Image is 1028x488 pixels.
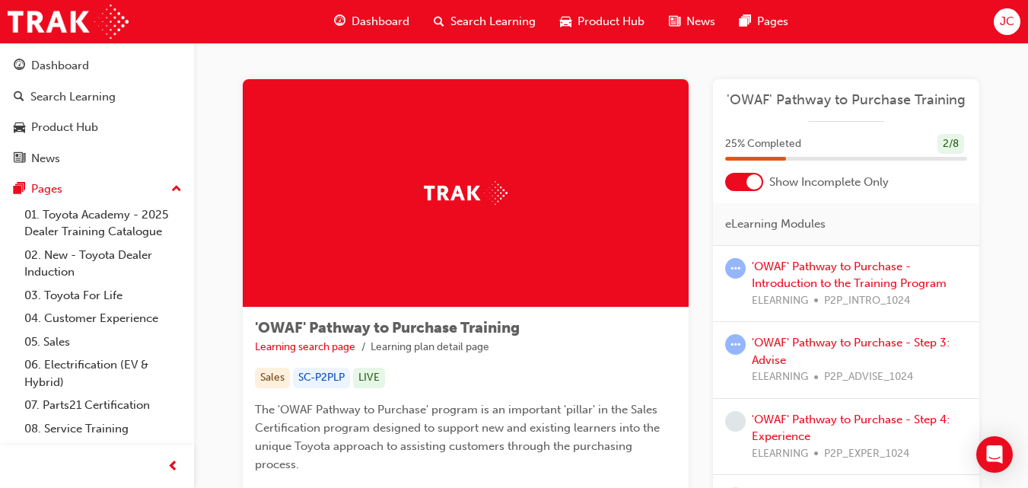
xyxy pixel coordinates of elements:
span: news-icon [669,12,680,31]
a: 08. Service Training [18,417,188,441]
span: guage-icon [334,12,345,31]
li: Learning plan detail page [371,339,489,356]
span: P2P_EXPER_1024 [824,445,909,463]
div: Dashboard [31,57,89,75]
span: learningRecordVerb_ATTEMPT-icon [725,334,746,355]
a: News [6,145,188,173]
a: 06. Electrification (EV & Hybrid) [18,353,188,394]
a: 'OWAF' Pathway to Purchase Training [725,91,967,109]
button: Pages [6,175,188,203]
a: 'OWAF' Pathway to Purchase - Step 3: Advise [752,336,950,367]
a: Learning search page [255,340,355,353]
div: Sales [255,368,290,388]
span: up-icon [171,180,182,199]
span: News [686,13,715,30]
a: 07. Parts21 Certification [18,394,188,417]
span: news-icon [14,152,25,166]
span: search-icon [434,12,444,31]
a: guage-iconDashboard [322,6,422,37]
a: Product Hub [6,113,188,142]
a: 01. Toyota Academy - 2025 Dealer Training Catalogue [18,203,188,244]
span: prev-icon [167,458,179,477]
span: learningRecordVerb_NONE-icon [725,411,746,432]
span: P2P_ADVISE_1024 [824,368,913,386]
div: Search Learning [30,88,116,106]
div: SC-P2PLP [293,368,350,388]
button: JC [994,8,1020,35]
div: Product Hub [31,119,98,136]
a: 04. Customer Experience [18,307,188,330]
a: car-iconProduct Hub [548,6,657,37]
span: Pages [757,13,788,30]
span: car-icon [14,121,25,135]
span: car-icon [560,12,571,31]
span: JC [1000,13,1014,30]
span: ELEARNING [752,368,808,386]
div: 2 / 8 [937,134,964,155]
span: pages-icon [740,12,751,31]
a: 'OWAF' Pathway to Purchase - Introduction to the Training Program [752,260,947,291]
div: News [31,150,60,167]
a: news-iconNews [657,6,727,37]
span: ELEARNING [752,445,808,463]
a: 02. New - Toyota Dealer Induction [18,244,188,284]
img: Trak [8,5,129,39]
span: guage-icon [14,59,25,73]
a: search-iconSearch Learning [422,6,548,37]
a: Dashboard [6,52,188,80]
span: Product Hub [578,13,644,30]
span: ELEARNING [752,292,808,310]
div: Open Intercom Messenger [976,436,1013,473]
div: LIVE [353,368,385,388]
img: Trak [424,181,508,205]
span: eLearning Modules [725,215,826,233]
span: 'OWAF' Pathway to Purchase Training [255,319,520,336]
div: Pages [31,180,62,198]
a: 05. Sales [18,330,188,354]
a: Search Learning [6,83,188,111]
a: 09. Technical Training [18,440,188,464]
button: DashboardSearch LearningProduct HubNews [6,49,188,175]
span: P2P_INTRO_1024 [824,292,910,310]
span: pages-icon [14,183,25,196]
span: 25 % Completed [725,136,801,153]
span: Dashboard [352,13,409,30]
span: search-icon [14,91,24,104]
a: 'OWAF' Pathway to Purchase - Step 4: Experience [752,413,950,444]
span: The 'OWAF Pathway to Purchase' program is an important 'pillar' in the Sales Certification progra... [255,403,663,471]
a: pages-iconPages [727,6,800,37]
span: Show Incomplete Only [769,174,889,191]
a: 03. Toyota For Life [18,284,188,308]
span: learningRecordVerb_ATTEMPT-icon [725,258,746,279]
span: Search Learning [450,13,536,30]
